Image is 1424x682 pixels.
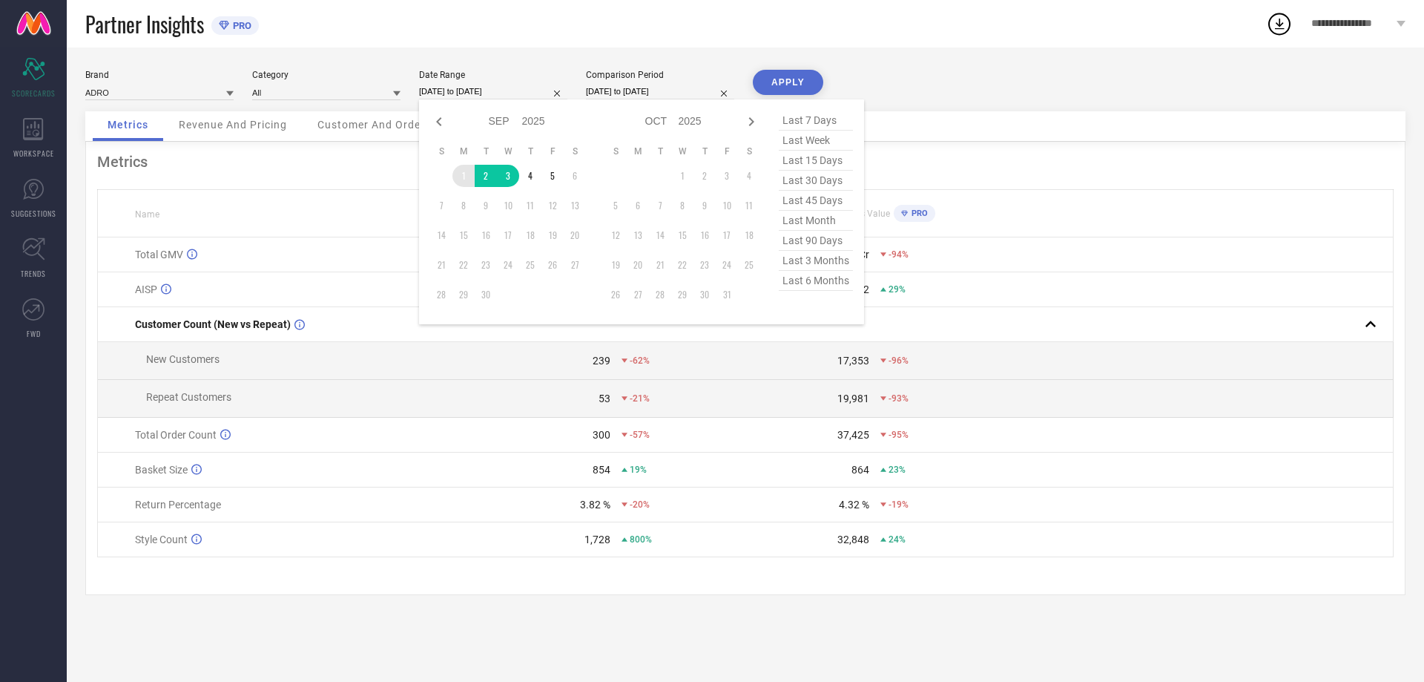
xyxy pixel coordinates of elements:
td: Wed Sep 24 2025 [497,254,519,276]
td: Wed Oct 29 2025 [671,283,693,306]
span: WORKSPACE [13,148,54,159]
td: Thu Oct 30 2025 [693,283,716,306]
span: last 15 days [779,151,853,171]
span: AISP [135,283,157,295]
td: Tue Oct 28 2025 [649,283,671,306]
span: Name [135,209,159,220]
span: Partner Insights [85,9,204,39]
td: Wed Oct 01 2025 [671,165,693,187]
span: SCORECARDS [12,88,56,99]
td: Fri Oct 03 2025 [716,165,738,187]
td: Thu Sep 04 2025 [519,165,541,187]
td: Sat Oct 04 2025 [738,165,760,187]
span: Repeat Customers [146,391,231,403]
span: Total GMV [135,249,183,260]
span: Return Percentage [135,499,221,511]
th: Monday [627,145,649,157]
div: Brand [85,70,234,80]
td: Thu Sep 11 2025 [519,194,541,217]
span: last 7 days [779,111,853,131]
td: Wed Oct 08 2025 [671,194,693,217]
td: Fri Sep 26 2025 [541,254,564,276]
span: last 30 days [779,171,853,191]
span: 24% [889,534,906,545]
div: 32,848 [837,534,869,545]
td: Fri Oct 17 2025 [716,224,738,246]
div: 864 [851,464,869,476]
span: 29% [889,284,906,295]
th: Thursday [693,145,716,157]
td: Tue Oct 14 2025 [649,224,671,246]
span: Total Order Count [135,429,217,441]
td: Sat Oct 11 2025 [738,194,760,217]
td: Sun Sep 07 2025 [430,194,452,217]
button: APPLY [753,70,823,95]
td: Sun Oct 05 2025 [604,194,627,217]
div: 854 [593,464,610,476]
div: 239 [593,355,610,367]
td: Mon Sep 01 2025 [452,165,475,187]
td: Fri Sep 12 2025 [541,194,564,217]
span: PRO [229,20,251,31]
td: Tue Sep 16 2025 [475,224,497,246]
span: -93% [889,393,909,404]
span: Customer And Orders [317,119,431,131]
th: Friday [716,145,738,157]
span: last month [779,211,853,231]
td: Mon Oct 06 2025 [627,194,649,217]
span: last 45 days [779,191,853,211]
td: Wed Sep 03 2025 [497,165,519,187]
td: Tue Oct 07 2025 [649,194,671,217]
td: Fri Sep 19 2025 [541,224,564,246]
td: Fri Oct 31 2025 [716,283,738,306]
td: Fri Sep 05 2025 [541,165,564,187]
span: Metrics [108,119,148,131]
div: 53 [599,393,610,404]
td: Tue Sep 30 2025 [475,283,497,306]
div: 300 [593,429,610,441]
div: Comparison Period [586,70,734,80]
td: Sun Sep 28 2025 [430,283,452,306]
th: Sunday [430,145,452,157]
td: Wed Oct 22 2025 [671,254,693,276]
td: Sat Sep 06 2025 [564,165,586,187]
td: Sat Sep 20 2025 [564,224,586,246]
td: Fri Oct 10 2025 [716,194,738,217]
td: Sun Oct 26 2025 [604,283,627,306]
th: Tuesday [649,145,671,157]
td: Sat Oct 25 2025 [738,254,760,276]
td: Sun Oct 12 2025 [604,224,627,246]
th: Thursday [519,145,541,157]
span: 23% [889,465,906,475]
span: Basket Size [135,464,188,476]
span: -96% [889,355,909,366]
td: Mon Sep 29 2025 [452,283,475,306]
input: Select comparison period [586,84,734,99]
td: Sat Sep 13 2025 [564,194,586,217]
span: New Customers [146,353,220,365]
td: Mon Sep 22 2025 [452,254,475,276]
div: Open download list [1266,10,1293,37]
td: Thu Oct 16 2025 [693,224,716,246]
div: Metrics [97,153,1394,171]
div: 19,981 [837,393,869,404]
td: Wed Sep 10 2025 [497,194,519,217]
td: Wed Sep 17 2025 [497,224,519,246]
span: last 3 months [779,251,853,271]
div: 37,425 [837,429,869,441]
span: 19% [630,465,647,475]
td: Fri Oct 24 2025 [716,254,738,276]
div: 17,353 [837,355,869,367]
input: Select date range [419,84,567,99]
td: Sat Sep 27 2025 [564,254,586,276]
span: Style Count [135,534,188,545]
span: last week [779,131,853,151]
div: Date Range [419,70,567,80]
div: 1,728 [584,534,610,545]
span: 800% [630,534,652,545]
span: PRO [908,209,928,218]
td: Mon Sep 08 2025 [452,194,475,217]
td: Thu Oct 02 2025 [693,165,716,187]
td: Wed Oct 15 2025 [671,224,693,246]
td: Tue Sep 09 2025 [475,194,497,217]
